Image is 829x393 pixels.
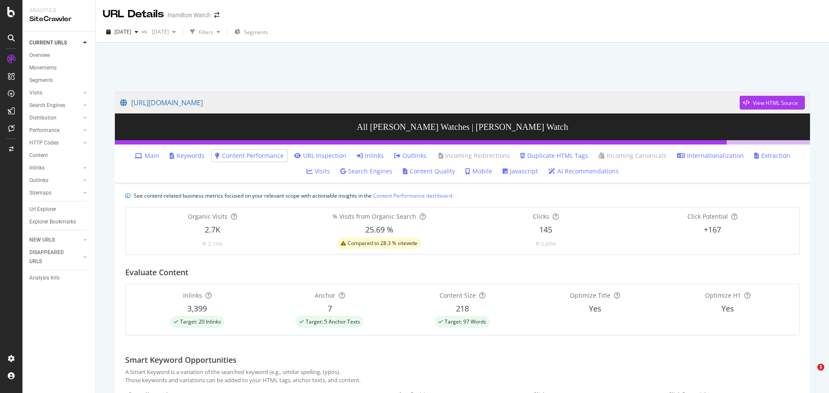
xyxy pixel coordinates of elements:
div: arrow-right-arrow-left [214,12,219,18]
a: Mobile [465,167,492,176]
a: Explorer Bookmarks [29,217,89,226]
div: Search Engines [29,101,65,110]
a: [URL][DOMAIN_NAME] [120,92,740,113]
span: Organic Visits [188,212,228,220]
a: Content Performance dashboard. [373,191,453,200]
a: Inlinks [357,151,384,160]
span: Compared to 28.3 % sitewide [348,241,418,246]
a: Extraction [754,151,790,160]
span: Yes [721,303,734,314]
span: 2025 Sep. 16th [114,28,131,35]
a: Visits [29,88,81,97]
div: A Smart Keyword is a variation of the searched keyword (e.g., similar spelling, typos). Those key... [125,368,800,384]
a: Incoming Canonicals [598,151,667,160]
span: Target: 5 Anchor Texts [306,319,360,324]
div: Url Explorer [29,205,56,214]
span: 2025 Aug. 19th [149,28,169,35]
h2: Evaluate Content [125,268,188,277]
a: Performance [29,126,81,135]
a: URL Inspection [294,151,346,160]
span: 7 [328,303,332,314]
iframe: Intercom live chat [800,364,820,384]
a: NEW URLS [29,236,81,245]
span: Optimize Title [570,291,611,299]
div: See content-related business metrics focused on your relevant scope with actionable insights in the [134,191,453,200]
span: 145 [539,224,552,235]
a: HTTP Codes [29,138,81,148]
div: Inlinks [29,163,44,173]
div: success label [170,316,225,328]
div: Movements [29,63,57,72]
span: Target: 97 Words [445,319,486,324]
a: Content Performance [215,151,284,160]
a: Url Explorer [29,205,89,214]
span: vs [142,28,149,35]
h3: All [PERSON_NAME] Watches | [PERSON_NAME] Watch [115,113,810,140]
div: NEW URLS [29,236,55,245]
span: Target: 20 Inlinks [180,319,221,324]
div: Content [29,151,48,160]
a: Content [29,151,89,160]
div: Distribution [29,113,57,123]
a: CURRENT URLS [29,38,81,47]
div: DISAPPEARED URLS [29,248,73,266]
span: 25.69 % [365,224,393,235]
button: Filters [187,25,224,39]
a: Overview [29,51,89,60]
div: Overview [29,51,50,60]
a: Search Engines [340,167,392,176]
span: Anchor [315,291,335,299]
div: HTTP Codes [29,138,59,148]
a: Keywords [170,151,205,160]
a: AI Recommendations [548,167,619,176]
a: Internationalization [677,151,744,160]
h2: Smart Keyword Opportunities [125,356,237,365]
div: 3.19% [208,240,223,248]
div: success label [296,316,364,328]
span: Clicks [533,212,549,220]
a: Segments [29,76,89,85]
div: Segments [29,76,53,85]
div: Sitemaps [29,189,51,198]
span: 3,399 [187,303,207,314]
button: [DATE] [149,25,179,39]
a: Outlinks [394,151,427,160]
div: info banner [125,191,800,200]
span: +167 [704,224,721,235]
span: 218 [456,303,469,314]
span: 2.7K [205,224,220,235]
a: Search Engines [29,101,81,110]
a: Visits [307,167,330,176]
span: Click Potential [687,212,728,220]
img: Equal [203,242,206,245]
span: Inlinks [183,291,202,299]
div: Hamilton Watch [168,11,211,19]
a: Main [135,151,159,160]
a: Outlinks [29,176,81,185]
a: Movements [29,63,89,72]
img: Equal [536,242,539,245]
div: SiteCrawler [29,14,89,24]
div: Outlinks [29,176,48,185]
div: URL Details [103,7,164,22]
a: Duplicate HTML Tags [520,151,588,160]
div: success label [435,316,490,328]
a: Sitemaps [29,189,81,198]
div: View HTML Source [753,99,798,107]
button: [DATE] [103,25,142,39]
div: warning label [337,237,421,249]
span: Optimize H1 [705,291,741,299]
a: Content Quality [403,167,455,176]
a: Javascript [503,167,538,176]
div: CURRENT URLS [29,38,67,47]
a: Incoming Redirections [437,151,510,160]
a: Inlinks [29,163,81,173]
div: 0.69% [541,240,556,248]
span: % Visits from Organic Search [332,212,416,220]
a: Distribution [29,113,81,123]
span: Yes [589,303,601,314]
div: Performance [29,126,60,135]
div: Analysis Info [29,274,60,283]
button: View HTML Source [740,96,805,110]
span: Content Size [440,291,476,299]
